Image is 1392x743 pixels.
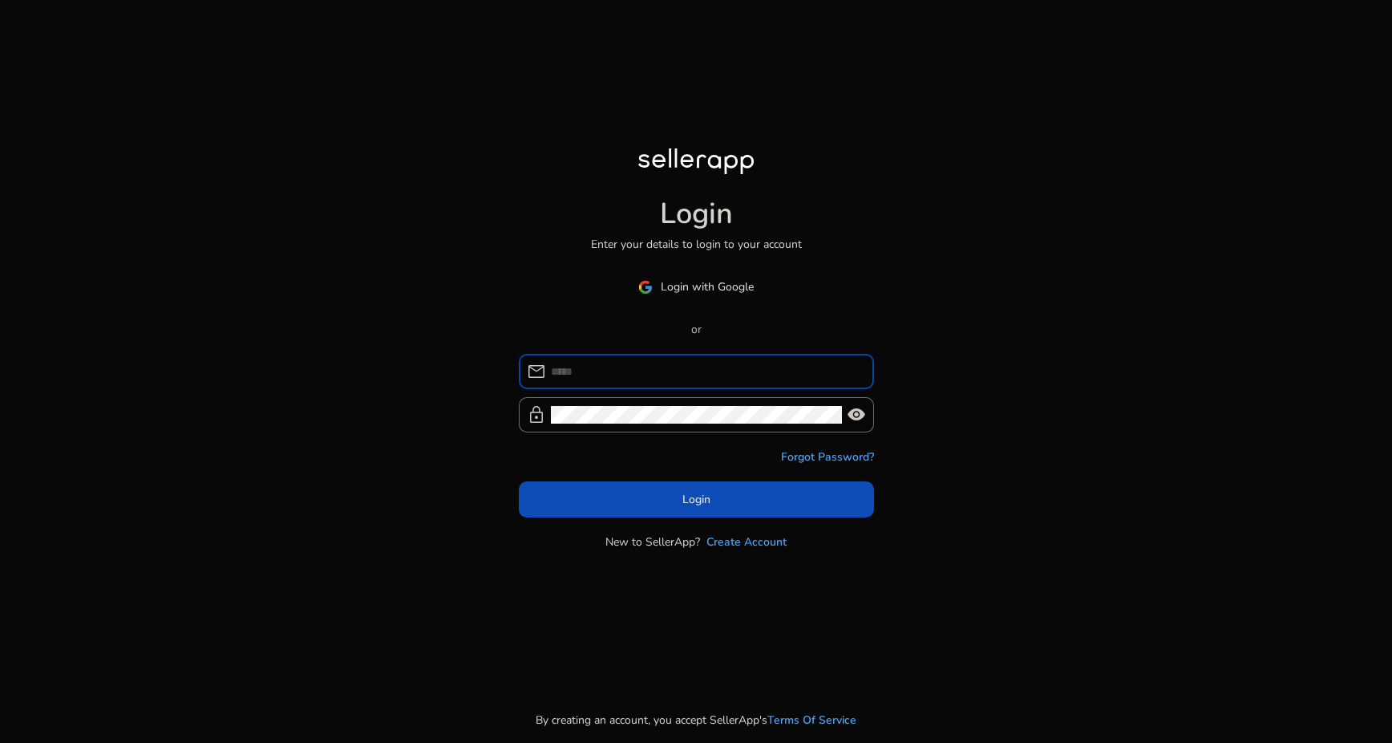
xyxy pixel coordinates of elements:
[527,405,546,424] span: lock
[661,278,754,295] span: Login with Google
[781,449,874,465] a: Forgot Password?
[527,362,546,381] span: mail
[767,712,856,729] a: Terms Of Service
[847,405,866,424] span: visibility
[591,236,802,253] p: Enter your details to login to your account
[519,481,874,518] button: Login
[638,280,653,294] img: google-logo.svg
[605,534,700,550] p: New to SellerApp?
[519,321,874,338] p: or
[519,269,874,305] button: Login with Google
[660,197,733,231] h1: Login
[682,491,710,508] span: Login
[706,534,787,550] a: Create Account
